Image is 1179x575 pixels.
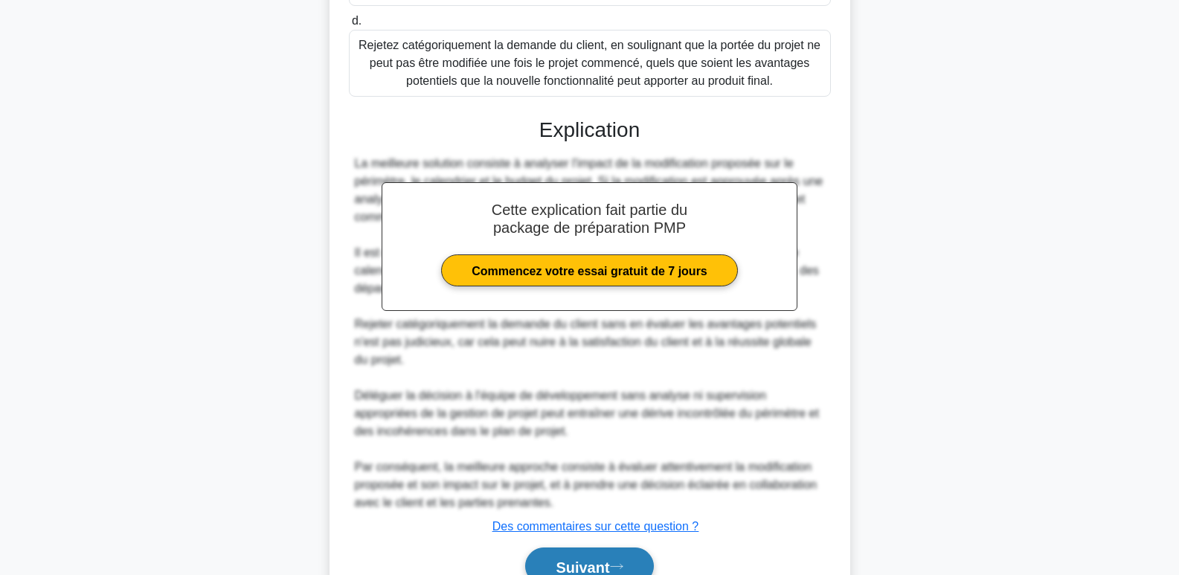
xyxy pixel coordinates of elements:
[355,389,819,437] font: Déléguer la décision à l'équipe de développement sans analyse ni supervision appropriées de la ge...
[355,318,817,366] font: Rejeter catégoriquement la demande du client sans en évaluer les avantages potentiels n'est pas j...
[352,14,362,27] font: d.
[441,254,738,286] a: Commencez votre essai gratuit de 7 jours
[492,520,698,533] a: Des commentaires sur cette question ?
[539,118,640,141] font: Explication
[556,559,609,575] font: Suivant
[355,157,823,223] font: La meilleure solution consiste à analyser l'impact de la modification proposée sur le périmètre, ...
[359,39,820,87] font: Rejetez catégoriquement la demande du client, en soulignant que la portée du projet ne peut pas ê...
[355,460,817,509] font: Par conséquent, la meilleure approche consiste à évaluer attentivement la modification proposée e...
[355,246,819,295] font: Il est déconseillé d'intégrer la nouvelle fonctionnalité sans analyser son impact sur le calendri...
